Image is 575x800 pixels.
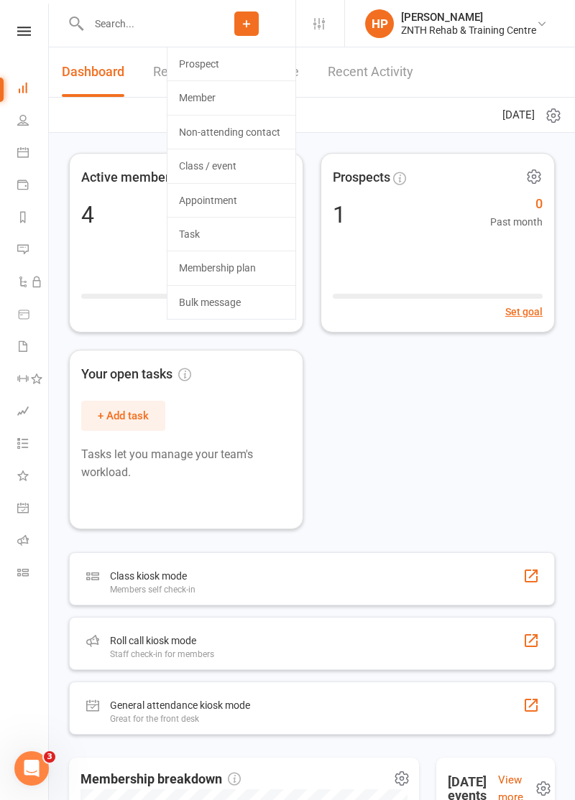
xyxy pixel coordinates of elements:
[167,286,295,319] a: Bulk message
[17,493,50,526] a: General attendance kiosk mode
[333,167,390,188] span: Prospects
[81,401,165,431] button: + Add task
[490,194,543,215] span: 0
[110,567,195,585] div: Class kiosk mode
[17,396,50,429] a: Assessments
[17,299,50,332] a: Product Sales
[17,203,50,235] a: Reports
[84,14,198,34] input: Search...
[110,632,214,649] div: Roll call kiosk mode
[167,218,295,251] a: Task
[80,769,241,790] span: Membership breakdown
[401,24,536,37] div: ZNTH Rehab & Training Centre
[401,11,536,24] div: [PERSON_NAME]
[62,47,124,97] a: Dashboard
[44,751,55,763] span: 3
[505,304,543,320] button: Set goal
[17,106,50,138] a: People
[17,138,50,170] a: Calendar
[167,116,295,149] a: Non-attending contact
[17,526,50,558] a: Roll call kiosk mode
[365,9,394,38] div: HP
[167,149,295,182] a: Class / event
[17,558,50,590] a: Class kiosk mode
[167,251,295,284] a: Membership plan
[167,184,295,217] a: Appointment
[502,106,535,124] span: [DATE]
[14,751,49,786] iframe: Intercom live chat
[110,649,214,659] div: Staff check-in for members
[81,445,291,482] p: Tasks let you manage your team's workload.
[153,47,203,97] a: Revenue
[110,585,195,595] div: Members self check-in
[167,81,295,114] a: Member
[81,203,94,226] div: 4
[81,167,176,188] span: Active members
[81,364,191,385] span: Your open tasks
[167,47,295,80] a: Prospect
[110,714,250,724] div: Great for the front desk
[17,73,50,106] a: Dashboard
[110,697,250,714] div: General attendance kiosk mode
[490,214,543,230] span: Past month
[17,170,50,203] a: Payments
[328,47,413,97] a: Recent Activity
[17,461,50,493] a: What's New
[333,203,346,226] div: 1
